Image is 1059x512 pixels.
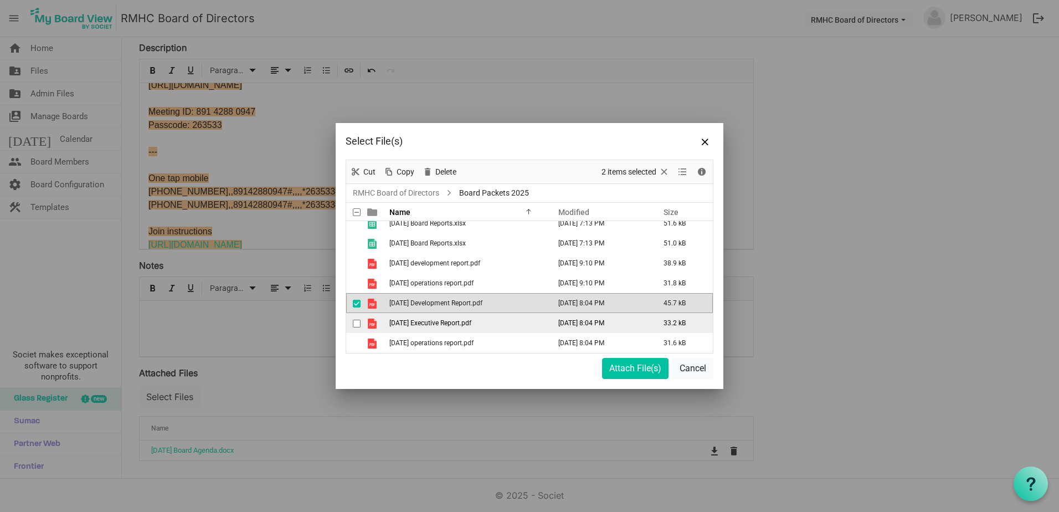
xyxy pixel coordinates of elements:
[346,160,379,183] div: Cut
[361,293,386,313] td: is template cell column header type
[386,233,547,253] td: 2025 May Board Reports.xlsx is template cell column header Name
[457,186,531,200] span: Board Packets 2025
[346,273,361,293] td: checkbox
[676,165,689,179] button: View dropdownbutton
[389,239,466,247] span: [DATE] Board Reports.xlsx
[600,165,672,179] button: Selection
[434,165,457,179] span: Delete
[672,358,713,379] button: Cancel
[361,213,386,233] td: is template cell column header type
[346,253,361,273] td: checkbox
[346,333,361,353] td: checkbox
[346,213,361,233] td: checkbox
[395,165,415,179] span: Copy
[361,233,386,253] td: is template cell column header type
[547,253,652,273] td: August 27, 2025 9:10 PM column header Modified
[382,165,417,179] button: Copy
[389,259,480,267] span: [DATE] development report.pdf
[674,160,692,183] div: View
[547,213,652,233] td: August 20, 2025 7:13 PM column header Modified
[697,133,713,150] button: Close
[379,160,418,183] div: Copy
[547,333,652,353] td: September 15, 2025 8:04 PM column header Modified
[361,273,386,293] td: is template cell column header type
[602,358,669,379] button: Attach File(s)
[652,333,713,353] td: 31.6 kB is template cell column header Size
[652,233,713,253] td: 51.0 kB is template cell column header Size
[346,233,361,253] td: checkbox
[652,213,713,233] td: 51.6 kB is template cell column header Size
[389,219,466,227] span: [DATE] Board Reports.xlsx
[547,313,652,333] td: September 15, 2025 8:04 PM column header Modified
[547,233,652,253] td: August 20, 2025 7:13 PM column header Modified
[389,319,471,327] span: [DATE] Executive Report.pdf
[386,293,547,313] td: September 2025 Development Report.pdf is template cell column header Name
[389,279,474,287] span: [DATE] operations report.pdf
[389,299,482,307] span: [DATE] Development Report.pdf
[348,165,378,179] button: Cut
[361,333,386,353] td: is template cell column header type
[361,253,386,273] td: is template cell column header type
[386,213,547,233] td: 2025 March Board Reports.xlsx is template cell column header Name
[361,313,386,333] td: is template cell column header type
[420,165,459,179] button: Delete
[598,160,674,183] div: Clear selection
[418,160,460,183] div: Delete
[346,133,640,150] div: Select File(s)
[547,293,652,313] td: September 15, 2025 8:04 PM column header Modified
[600,165,657,179] span: 2 items selected
[664,208,678,217] span: Size
[558,208,589,217] span: Modified
[547,273,652,293] td: August 27, 2025 9:10 PM column header Modified
[692,160,711,183] div: Details
[386,273,547,293] td: Aug 2025 operations report.pdf is template cell column header Name
[652,313,713,333] td: 33.2 kB is template cell column header Size
[695,165,710,179] button: Details
[362,165,377,179] span: Cut
[351,186,441,200] a: RMHC Board of Directors
[652,293,713,313] td: 45.7 kB is template cell column header Size
[386,313,547,333] td: September 2025 Executive Report.pdf is template cell column header Name
[346,293,361,313] td: checkbox
[389,208,410,217] span: Name
[386,253,547,273] td: Aug 2025 development report.pdf is template cell column header Name
[652,253,713,273] td: 38.9 kB is template cell column header Size
[346,313,361,333] td: checkbox
[389,339,474,347] span: [DATE] operations report.pdf
[386,333,547,353] td: September 2025 operations report.pdf is template cell column header Name
[652,273,713,293] td: 31.8 kB is template cell column header Size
